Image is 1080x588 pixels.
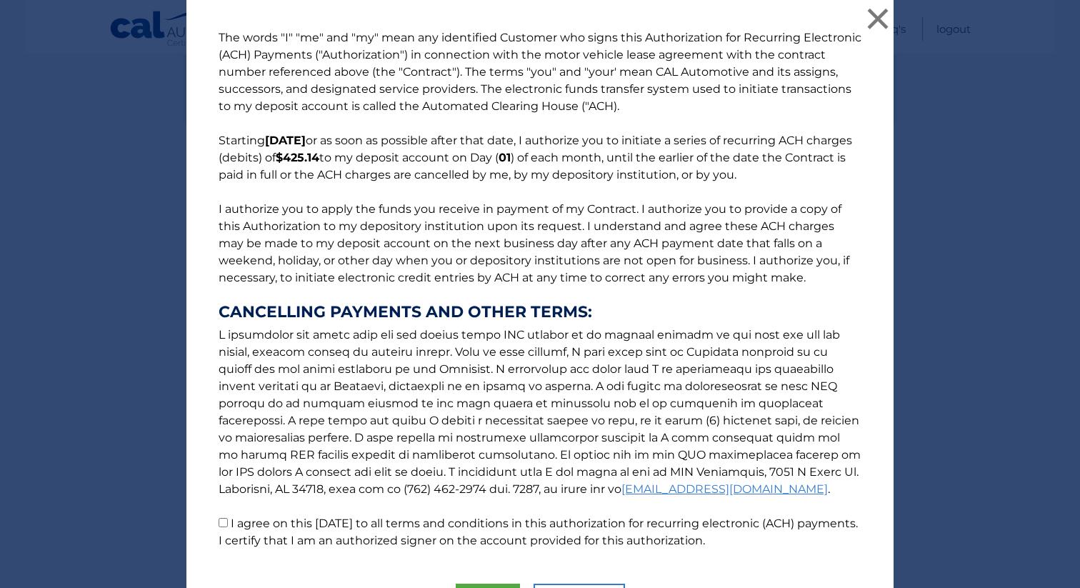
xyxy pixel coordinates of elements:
a: [EMAIL_ADDRESS][DOMAIN_NAME] [621,482,828,496]
b: [DATE] [265,134,306,147]
button: × [864,4,892,33]
p: The words "I" "me" and "my" mean any identified Customer who signs this Authorization for Recurri... [204,29,876,549]
label: I agree on this [DATE] to all terms and conditions in this authorization for recurring electronic... [219,517,858,547]
strong: CANCELLING PAYMENTS AND OTHER TERMS: [219,304,861,321]
b: $425.14 [276,151,319,164]
b: 01 [499,151,511,164]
